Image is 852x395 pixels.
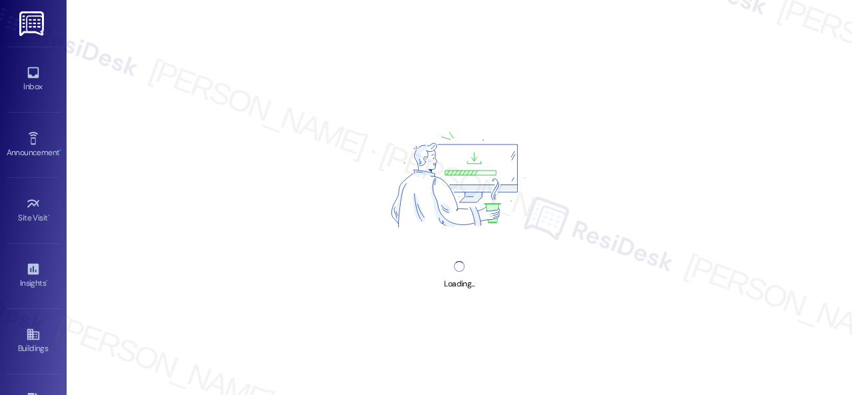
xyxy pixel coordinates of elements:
span: • [59,146,61,155]
div: Loading... [444,277,474,291]
span: • [48,211,50,220]
a: Buildings [7,323,60,359]
a: Insights • [7,258,60,294]
img: ResiDesk Logo [19,11,47,36]
a: Inbox [7,61,60,97]
a: Site Visit • [7,193,60,228]
span: • [46,276,48,286]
